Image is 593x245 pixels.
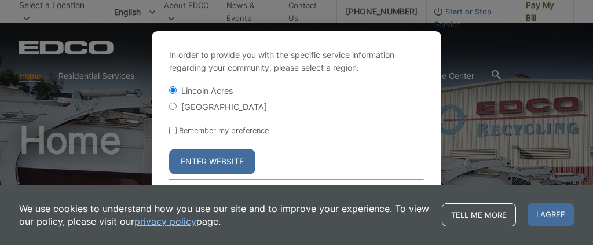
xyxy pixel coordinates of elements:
span: I agree [528,203,574,226]
label: [GEOGRAPHIC_DATA] [181,102,267,112]
p: In order to provide you with the specific service information regarding your community, please se... [169,49,424,74]
p: We use cookies to understand how you use our site and to improve your experience. To view our pol... [19,202,430,228]
button: Enter Website [169,149,255,174]
label: Remember my preference [179,126,269,135]
a: privacy policy [134,215,196,228]
a: Tell me more [442,203,516,226]
label: Lincoln Acres [181,86,233,96]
